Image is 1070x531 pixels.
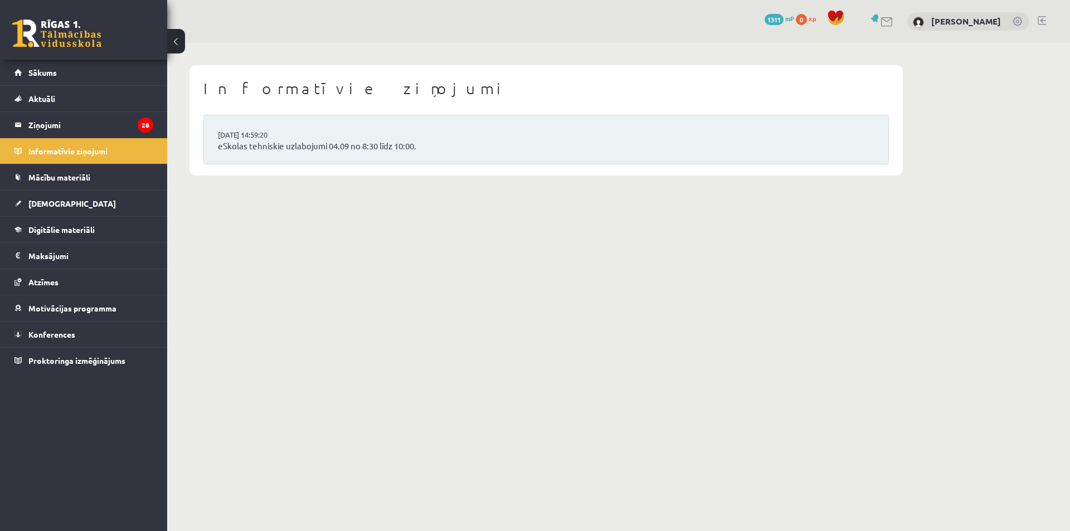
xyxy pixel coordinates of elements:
[14,138,153,164] a: Informatīvie ziņojumi
[12,20,101,47] a: Rīgas 1. Tālmācības vidusskola
[809,14,816,23] span: xp
[14,243,153,269] a: Maksājumi
[28,225,95,235] span: Digitālie materiāli
[765,14,784,25] span: 1311
[28,303,116,313] span: Motivācijas programma
[28,94,55,104] span: Aktuāli
[14,60,153,85] a: Sākums
[28,243,153,269] legend: Maksājumi
[796,14,807,25] span: 0
[14,321,153,347] a: Konferences
[28,198,116,208] span: [DEMOGRAPHIC_DATA]
[218,129,301,140] a: [DATE] 14:59:20
[28,172,90,182] span: Mācību materiāli
[785,14,794,23] span: mP
[14,112,153,138] a: Ziņojumi28
[28,112,153,138] legend: Ziņojumi
[796,14,821,23] a: 0 xp
[28,67,57,77] span: Sākums
[218,140,874,153] a: eSkolas tehniskie uzlabojumi 04.09 no 8:30 līdz 10:00.
[913,17,924,28] img: Toms Vilnis Pujiņš
[931,16,1001,27] a: [PERSON_NAME]
[14,217,153,242] a: Digitālie materiāli
[28,355,125,366] span: Proktoringa izmēģinājums
[14,164,153,190] a: Mācību materiāli
[203,79,889,98] h1: Informatīvie ziņojumi
[765,14,794,23] a: 1311 mP
[28,277,59,287] span: Atzīmes
[14,348,153,373] a: Proktoringa izmēģinājums
[14,86,153,111] a: Aktuāli
[28,138,153,164] legend: Informatīvie ziņojumi
[28,329,75,339] span: Konferences
[138,118,153,133] i: 28
[14,269,153,295] a: Atzīmes
[14,191,153,216] a: [DEMOGRAPHIC_DATA]
[14,295,153,321] a: Motivācijas programma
